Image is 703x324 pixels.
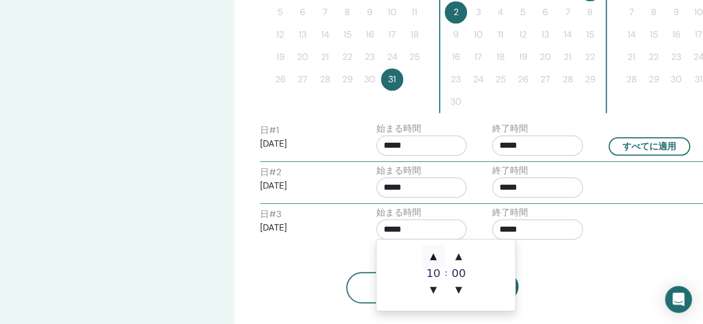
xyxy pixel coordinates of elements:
[579,1,601,24] button: 8
[489,24,512,46] button: 11
[512,68,534,91] button: 26
[665,24,687,46] button: 16
[381,68,403,91] button: 31
[376,122,421,135] label: 始まる時間
[445,46,467,68] button: 16
[269,46,291,68] button: 19
[579,46,601,68] button: 22
[608,137,690,156] button: すべてに適用
[376,206,421,219] label: 始まる時間
[665,286,692,313] div: インターコムメッセンジャーを開く
[643,68,665,91] button: 29
[336,68,358,91] button: 29
[620,68,643,91] button: 28
[579,68,601,91] button: 29
[260,137,351,151] p: [DATE]
[534,24,556,46] button: 13
[381,46,403,68] button: 24
[643,24,665,46] button: 15
[489,46,512,68] button: 18
[314,46,336,68] button: 21
[492,164,528,177] label: 終了時間
[467,46,489,68] button: 17
[358,46,381,68] button: 23
[403,1,426,24] button: 11
[556,46,579,68] button: 21
[447,279,470,301] span: ▼
[260,166,281,179] label: 日 # 2
[358,68,381,91] button: 30
[269,68,291,91] button: 26
[467,1,489,24] button: 3
[534,68,556,91] button: 27
[489,1,512,24] button: 4
[269,24,291,46] button: 12
[467,24,489,46] button: 10
[492,206,528,219] label: 終了時間
[269,1,291,24] button: 5
[620,1,643,24] button: 7
[447,267,470,279] div: 00
[512,24,534,46] button: 12
[467,68,489,91] button: 24
[314,1,336,24] button: 7
[314,68,336,91] button: 28
[556,68,579,91] button: 28
[314,24,336,46] button: 14
[260,208,281,221] label: 日 # 3
[665,46,687,68] button: 23
[336,24,358,46] button: 15
[534,1,556,24] button: 6
[620,24,643,46] button: 14
[336,1,358,24] button: 8
[260,221,351,234] p: [DATE]
[260,179,351,192] p: [DATE]
[336,46,358,68] button: 22
[291,46,314,68] button: 20
[346,272,428,303] button: 戻る
[445,24,467,46] button: 9
[445,68,467,91] button: 23
[381,24,403,46] button: 17
[492,122,528,135] label: 終了時間
[291,24,314,46] button: 13
[381,1,403,24] button: 10
[620,46,643,68] button: 21
[260,124,279,137] label: 日 # 1
[534,46,556,68] button: 20
[665,1,687,24] button: 9
[512,46,534,68] button: 19
[489,68,512,91] button: 25
[376,164,421,177] label: 始まる時間
[358,1,381,24] button: 9
[445,245,447,301] div: :
[445,91,467,113] button: 30
[665,68,687,91] button: 30
[291,68,314,91] button: 27
[643,46,665,68] button: 22
[556,24,579,46] button: 14
[422,279,445,301] span: ▼
[291,1,314,24] button: 6
[643,1,665,24] button: 8
[358,24,381,46] button: 16
[579,24,601,46] button: 15
[403,46,426,68] button: 25
[447,245,470,267] span: ▲
[422,267,445,279] div: 10
[556,1,579,24] button: 7
[512,1,534,24] button: 5
[403,24,426,46] button: 18
[445,1,467,24] button: 2
[422,245,445,267] span: ▲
